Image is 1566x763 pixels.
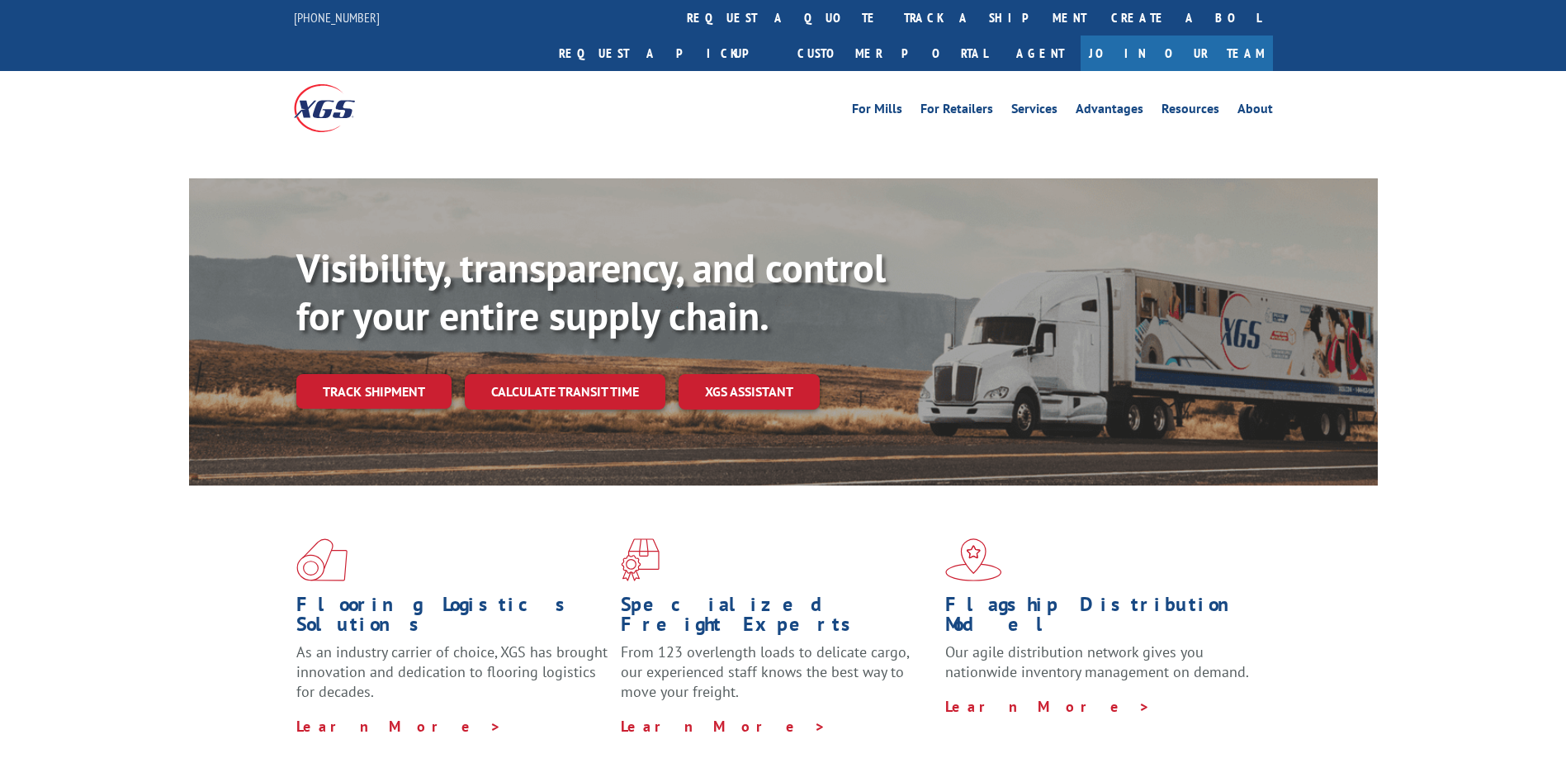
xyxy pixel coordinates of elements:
[296,374,452,409] a: Track shipment
[679,374,820,410] a: XGS ASSISTANT
[1081,36,1273,71] a: Join Our Team
[621,642,933,716] p: From 123 overlength loads to delicate cargo, our experienced staff knows the best way to move you...
[465,374,665,410] a: Calculate transit time
[1237,102,1273,121] a: About
[621,717,826,736] a: Learn More >
[945,697,1151,716] a: Learn More >
[785,36,1000,71] a: Customer Portal
[296,595,608,642] h1: Flooring Logistics Solutions
[294,9,380,26] a: [PHONE_NUMBER]
[621,538,660,581] img: xgs-icon-focused-on-flooring-red
[546,36,785,71] a: Request a pickup
[1000,36,1081,71] a: Agent
[1011,102,1057,121] a: Services
[920,102,993,121] a: For Retailers
[296,242,886,341] b: Visibility, transparency, and control for your entire supply chain.
[1161,102,1219,121] a: Resources
[945,538,1002,581] img: xgs-icon-flagship-distribution-model-red
[945,642,1249,681] span: Our agile distribution network gives you nationwide inventory management on demand.
[852,102,902,121] a: For Mills
[945,595,1257,642] h1: Flagship Distribution Model
[296,717,502,736] a: Learn More >
[296,642,608,701] span: As an industry carrier of choice, XGS has brought innovation and dedication to flooring logistics...
[1076,102,1143,121] a: Advantages
[621,595,933,642] h1: Specialized Freight Experts
[296,538,348,581] img: xgs-icon-total-supply-chain-intelligence-red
